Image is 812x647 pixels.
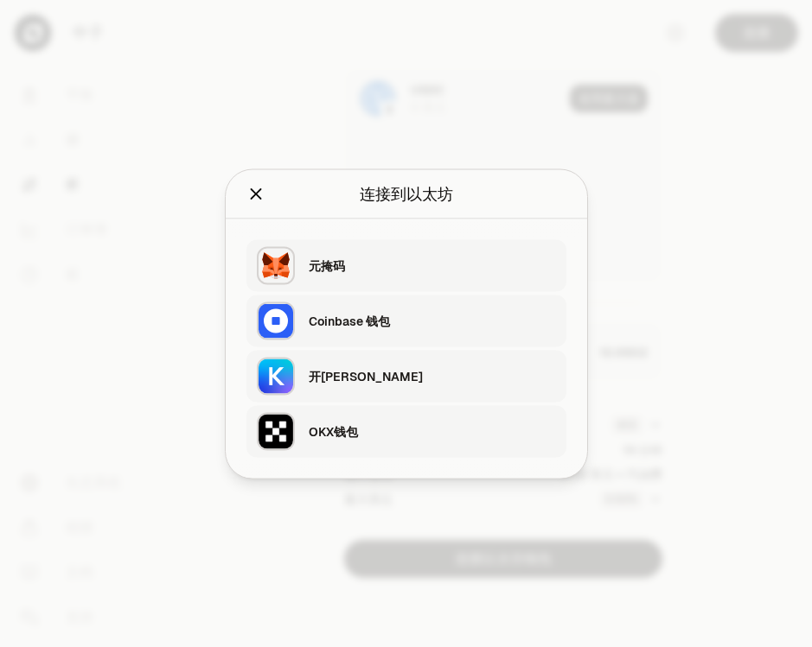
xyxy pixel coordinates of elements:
img: OKX钱包 [257,412,295,450]
button: OKX钱包OKX钱包 [246,405,566,457]
div: 元掩码 [309,257,556,274]
img: Coinbase 钱包 [257,301,295,339]
div: 连接到以太坊 [360,181,453,206]
button: 开普尔开[PERSON_NAME] [246,350,566,402]
button: 关闭 [246,181,265,206]
button: Coinbase 钱包Coinbase 钱包 [246,295,566,346]
button: 元掩码元掩码 [246,239,566,291]
div: 开[PERSON_NAME] [309,367,556,384]
div: Coinbase 钱包 [309,312,556,329]
img: 开普尔 [257,357,295,395]
img: 元掩码 [257,246,295,284]
div: OKX钱包 [309,422,556,440]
